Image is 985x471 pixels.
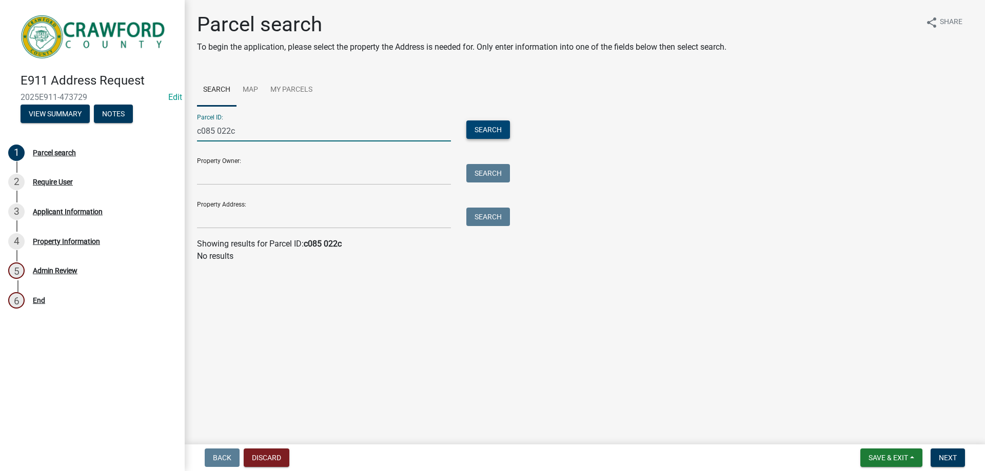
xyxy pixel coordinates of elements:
button: Back [205,448,240,467]
div: 2 [8,174,25,190]
span: Save & Exit [869,454,908,462]
img: Crawford County, Georgia [21,11,168,63]
button: Next [931,448,965,467]
div: Showing results for Parcel ID: [197,238,973,250]
a: Map [237,74,264,107]
span: 2025E911-473729 [21,92,164,102]
button: Search [466,120,510,139]
div: Property Information [33,238,100,245]
button: Search [466,164,510,182]
span: Next [939,454,957,462]
wm-modal-confirm: Notes [94,110,133,118]
div: 5 [8,262,25,279]
h4: E911 Address Request [21,73,176,88]
div: End [33,297,45,304]
p: No results [197,250,973,262]
wm-modal-confirm: Summary [21,110,90,118]
a: My Parcels [264,74,319,107]
i: share [925,16,938,29]
div: Require User [33,178,73,186]
a: Edit [168,92,182,102]
span: Back [213,454,231,462]
div: 4 [8,233,25,250]
button: Notes [94,105,133,123]
span: Share [940,16,962,29]
div: 1 [8,145,25,161]
div: 3 [8,203,25,220]
button: shareShare [917,12,971,32]
p: To begin the application, please select the property the Address is needed for. Only enter inform... [197,41,726,53]
a: Search [197,74,237,107]
h1: Parcel search [197,12,726,37]
div: Parcel search [33,149,76,156]
button: Discard [244,448,289,467]
button: Search [466,208,510,226]
div: Applicant Information [33,208,103,215]
button: Save & Exit [860,448,922,467]
div: Admin Review [33,267,77,274]
button: View Summary [21,105,90,123]
strong: c085 022c [304,239,342,249]
div: 6 [8,292,25,309]
wm-modal-confirm: Edit Application Number [168,92,182,102]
